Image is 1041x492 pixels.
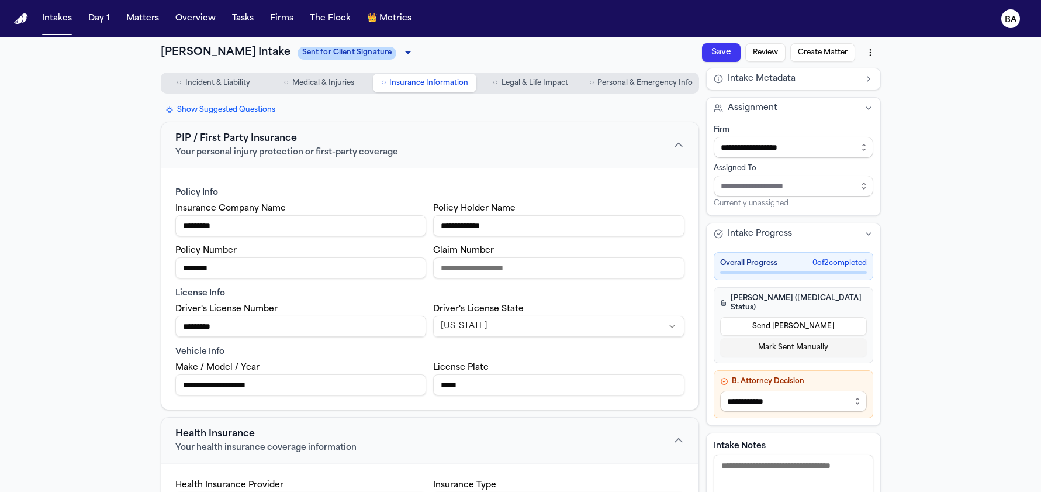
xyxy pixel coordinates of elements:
[728,228,792,240] span: Intake Progress
[714,164,873,173] div: Assigned To
[175,316,427,337] input: Driver's License Number
[175,305,278,314] label: Driver's License Number
[714,199,788,208] span: Currently unassigned
[479,74,582,92] button: Go to Legal & Life Impact
[433,246,494,255] label: Claim Number
[305,8,355,29] button: The Flock
[185,78,250,88] span: Incident & Liability
[162,74,265,92] button: Go to Incident & Liability
[292,78,354,88] span: Medical & Injuries
[860,42,881,63] button: More actions
[728,73,796,85] span: Intake Metadata
[161,418,698,463] button: Health InsuranceYour health insurance coverage information
[284,77,289,89] span: ○
[122,8,164,29] button: Matters
[265,8,298,29] button: Firms
[175,204,286,213] label: Insurance Company Name
[745,43,786,62] button: Review
[433,481,496,490] label: Insurance Type
[714,137,873,158] input: Select firm
[714,441,873,452] label: Intake Notes
[589,77,594,89] span: ○
[433,363,489,372] label: License Plate
[175,132,297,146] span: PIP / First Party Insurance
[707,223,880,245] button: Intake Progress
[14,13,28,25] img: Finch Logo
[373,74,476,92] button: Go to Insurance Information
[161,103,280,117] button: Show Suggested Questions
[175,442,357,454] span: Your health insurance coverage information
[298,44,416,61] div: Update intake status
[84,8,115,29] button: Day 1
[433,215,684,236] input: PIP policy holder name
[175,215,427,236] input: PIP insurance company
[720,259,777,268] span: Overall Progress
[381,77,386,89] span: ○
[161,122,698,168] button: PIP / First Party InsuranceYour personal injury protection or first-party coverage
[37,8,77,29] button: Intakes
[728,102,777,114] span: Assignment
[175,427,255,441] span: Health Insurance
[227,8,258,29] button: Tasks
[175,288,684,300] div: License Info
[714,125,873,135] div: Firm
[433,257,684,278] input: PIP claim number
[720,294,867,312] h4: [PERSON_NAME] ([MEDICAL_DATA] Status)
[433,316,684,337] button: State select
[389,78,468,88] span: Insurance Information
[707,98,880,119] button: Assignment
[812,259,867,268] span: 0 of 2 completed
[720,338,867,357] button: Mark Sent Manually
[720,377,867,386] h4: B. Attorney Decision
[175,374,427,395] input: Vehicle make model year
[14,13,28,25] a: Home
[175,187,684,199] div: Policy Info
[720,317,867,336] button: Send [PERSON_NAME]
[502,78,568,88] span: Legal & Life Impact
[171,8,220,29] button: Overview
[707,68,880,90] button: Intake Metadata
[175,481,283,490] label: Health Insurance Provider
[493,77,497,89] span: ○
[175,246,237,255] label: Policy Number
[433,204,516,213] label: Policy Holder Name
[177,77,181,89] span: ○
[267,74,371,92] button: Go to Medical & Injuries
[714,176,873,197] input: Assign to staff member
[175,363,260,372] label: Make / Model / Year
[175,257,427,278] input: PIP policy number
[161,44,290,61] h1: [PERSON_NAME] Intake
[362,8,416,29] button: crownMetrics
[433,305,524,314] label: Driver's License State
[298,47,397,60] span: Sent for Client Signature
[585,74,697,92] button: Go to Personal & Emergency Info
[702,43,741,62] button: Save
[433,374,684,395] input: Vehicle license plate
[175,346,684,358] div: Vehicle Info
[790,43,855,62] button: Create Matter
[175,147,398,159] span: Your personal injury protection or first-party coverage
[597,78,693,88] span: Personal & Emergency Info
